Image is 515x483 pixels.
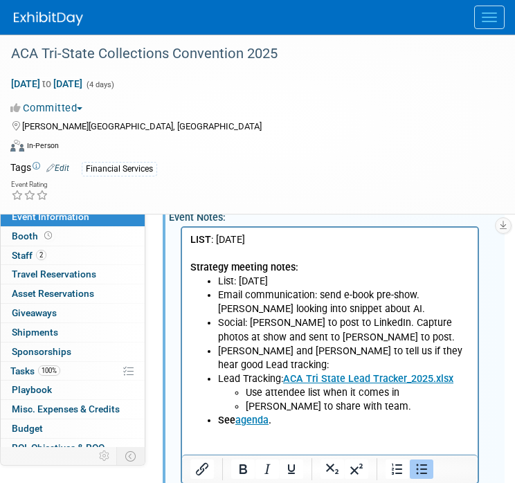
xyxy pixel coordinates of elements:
div: Event Notes: [169,207,505,224]
a: Giveaways [1,304,145,322]
span: Playbook [12,384,52,395]
span: Giveaways [12,307,57,318]
span: Misc. Expenses & Credits [12,403,120,414]
a: agenda [53,187,87,199]
div: Event Format [10,138,487,158]
body: Rich Text Area. Press ALT-0 for help. [8,6,289,241]
button: Insert/edit link [190,459,214,479]
b: Strategy meeting notes: [8,34,116,46]
a: Event Information [1,208,145,226]
button: Bullet list [410,459,433,479]
iframe: Rich Text Area [182,228,478,455]
span: Travel Reservations [12,268,96,280]
a: Budget [1,419,145,438]
span: ROI, Objectives & ROO [12,442,105,453]
a: Shipments [1,323,145,342]
span: Event Information [12,211,89,222]
p: : [DATE] [8,6,288,19]
a: Asset Reservations [1,284,145,303]
img: Format-Inperson.png [10,140,24,151]
li: Use attendee list when it comes in [64,158,288,172]
a: Playbook [1,381,145,399]
li: List: [DATE] [36,47,288,61]
a: Tasks100% [1,362,145,381]
p: Hotel: [8,200,288,241]
div: Financial Services [82,162,157,176]
div: In-Person [26,140,59,151]
button: Menu [474,6,505,29]
span: Sponsorships [12,346,71,357]
button: Italic [255,459,279,479]
span: Shipments [12,327,58,338]
span: [DATE] [DATE] [10,78,83,90]
button: Superscript [345,459,368,479]
a: ACA Tri State Lead Tracker_2025.xlsx [101,145,271,157]
td: Personalize Event Tab Strip [93,447,117,465]
b: See . [36,187,89,199]
a: Booth [1,227,145,246]
span: Booth [12,230,55,241]
a: ROI, Objectives & ROO [1,439,145,457]
td: Toggle Event Tabs [117,447,145,465]
span: [PERSON_NAME][GEOGRAPHIC_DATA], [GEOGRAPHIC_DATA] [22,121,262,131]
div: ACA Tri-State Collections Convention 2025 [6,42,487,66]
b: LIST [8,6,29,18]
span: Asset Reservations [12,288,94,299]
a: Sponsorships [1,343,145,361]
li: [PERSON_NAME] to share with team. [64,172,288,186]
span: (4 days) [85,80,114,89]
span: 100% [38,365,60,376]
span: to [40,78,53,89]
img: ExhibitDay [14,12,83,26]
button: Subscript [320,459,344,479]
span: Booth not reserved yet [42,230,55,241]
span: Staff [12,250,46,261]
button: Underline [280,459,303,479]
button: Committed [10,101,88,116]
a: Travel Reservations [1,265,145,284]
td: Tags [10,161,69,176]
li: [PERSON_NAME] and [PERSON_NAME] to tell us if they hear good Lead tracking: [36,117,288,145]
span: 2 [36,250,46,260]
li: Social: [PERSON_NAME] to post to LinkedIn. Capture photos at show and sent to [PERSON_NAME] to post. [36,89,288,116]
button: Numbered list [386,459,409,479]
button: Bold [231,459,255,479]
a: Edit [46,163,69,173]
a: Misc. Expenses & Credits [1,400,145,419]
li: Email communication: send e-book pre-show. [PERSON_NAME] looking into snippet about AI. [36,61,288,89]
p: Lead Tracking: [36,145,288,158]
div: Event Rating [11,181,48,188]
a: Staff2 [1,246,145,265]
span: Tasks [10,365,60,376]
span: Budget [12,423,43,434]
